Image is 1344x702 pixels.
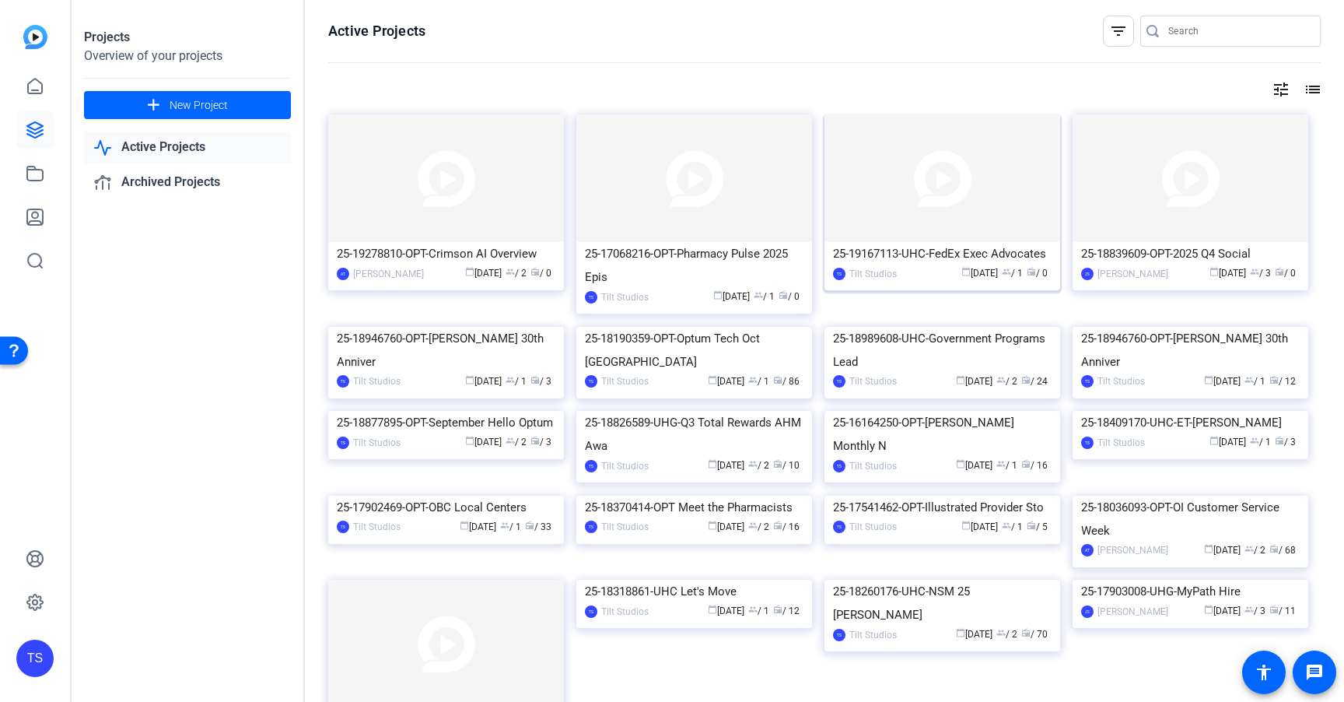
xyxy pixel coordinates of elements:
span: / 1 [1244,376,1265,387]
div: TS [585,291,597,304]
button: New Project [84,91,291,119]
span: group [1244,375,1254,384]
span: radio [1021,628,1031,637]
span: group [506,267,515,276]
span: / 12 [773,605,800,616]
span: radio [530,267,540,276]
div: Tilt Studios [353,519,401,535]
div: 25-18036093-OPT-OI Customer Service Week [1081,496,1300,542]
span: [DATE] [465,376,502,387]
div: AT [1081,544,1094,556]
div: Tilt Studios [849,458,897,474]
span: group [1244,605,1254,614]
span: group [996,375,1006,384]
span: calendar_today [460,521,469,530]
div: [PERSON_NAME] [1097,542,1168,558]
span: / 3 [1244,605,1265,616]
span: / 5 [1027,521,1048,532]
span: / 1 [1002,521,1023,532]
div: Tilt Studios [601,290,649,305]
span: radio [1021,459,1031,469]
div: 25-18877895-OPT-September Hello Optum [337,411,555,434]
span: / 3 [1275,437,1296,448]
span: group [996,628,1006,637]
span: radio [773,375,782,384]
span: / 1 [1250,437,1271,448]
span: / 1 [506,376,527,387]
span: group [996,459,1006,469]
div: TS [585,460,597,472]
div: Tilt Studios [849,627,897,643]
div: TS [833,629,845,641]
div: JS [1081,605,1094,618]
span: group [1250,436,1259,445]
span: / 0 [1027,268,1048,279]
div: TS [833,460,845,472]
span: / 2 [748,521,769,532]
span: [DATE] [961,521,998,532]
a: Active Projects [84,132,291,163]
div: TS [1081,437,1094,449]
div: 25-18318861-UHC Let's Move [585,580,803,603]
span: [DATE] [956,629,992,640]
span: / 1 [754,291,775,302]
span: group [506,375,515,384]
span: [DATE] [465,268,502,279]
span: radio [773,459,782,469]
div: Tilt Studios [849,266,897,282]
span: / 2 [996,629,1017,640]
span: radio [1275,267,1284,276]
div: Tilt Studios [601,519,649,535]
span: [DATE] [1204,545,1241,556]
div: 25-18260176-UHC-NSM 25 [PERSON_NAME] [833,580,1052,627]
img: blue-gradient.svg [23,25,47,49]
span: group [748,375,758,384]
span: / 1 [1002,268,1023,279]
span: / 16 [1021,460,1048,471]
span: calendar_today [961,267,971,276]
span: radio [1269,605,1279,614]
span: / 0 [1275,268,1296,279]
span: radio [773,605,782,614]
div: Overview of your projects [84,47,291,65]
span: / 2 [506,268,527,279]
span: [DATE] [708,521,744,532]
div: AT [337,268,349,280]
span: New Project [170,97,228,114]
div: [PERSON_NAME] [353,266,424,282]
span: calendar_today [956,459,965,469]
span: calendar_today [713,290,723,300]
div: 25-18989608-UHC-Government Programs Lead [833,327,1052,374]
span: calendar_today [465,436,474,445]
h1: Active Projects [328,22,425,40]
span: [DATE] [1209,268,1246,279]
span: [DATE] [465,437,502,448]
span: radio [1027,267,1036,276]
div: Tilt Studios [601,458,649,474]
div: 25-18370414-OPT Meet the Pharmacists [585,496,803,519]
span: / 0 [779,291,800,302]
div: TS [833,521,845,533]
span: [DATE] [460,521,496,532]
div: 25-19278810-OPT-Crimson AI Overview [337,242,555,265]
div: 25-18409170-UHC-ET-[PERSON_NAME] [1081,411,1300,434]
div: 25-18839609-OPT-2025 Q4 Social [1081,242,1300,265]
span: radio [1269,544,1279,553]
div: 25-17902469-OPT-OBC Local Centers [337,496,555,519]
span: [DATE] [713,291,750,302]
div: 25-17541462-OPT-Illustrated Provider Sto [833,496,1052,519]
div: 25-18946760-OPT-[PERSON_NAME] 30th Anniver [1081,327,1300,374]
div: 25-17903008-UHG-MyPath Hire [1081,580,1300,603]
span: / 86 [773,376,800,387]
span: group [748,459,758,469]
span: [DATE] [1204,605,1241,616]
span: / 33 [525,521,551,532]
span: radio [530,375,540,384]
mat-icon: list [1302,80,1321,99]
span: calendar_today [1209,267,1219,276]
span: group [1002,267,1011,276]
span: / 16 [773,521,800,532]
div: [PERSON_NAME] [1097,266,1168,282]
mat-icon: message [1305,663,1324,682]
div: JS [1081,268,1094,280]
